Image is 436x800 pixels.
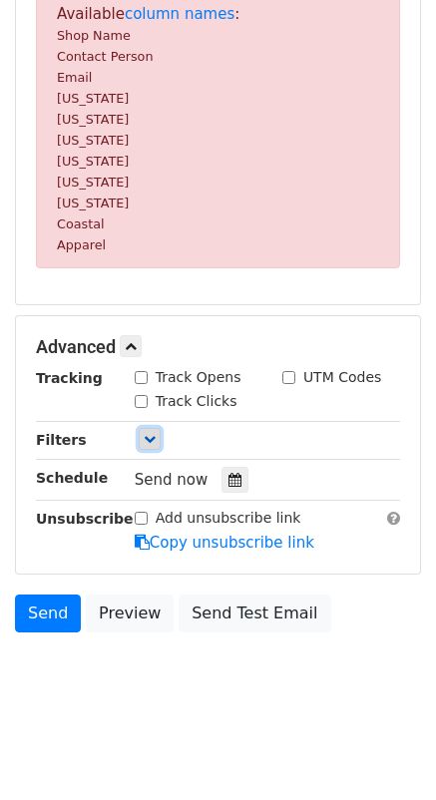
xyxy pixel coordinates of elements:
[135,534,314,552] a: Copy unsubscribe link
[57,196,129,210] small: [US_STATE]
[135,471,209,489] span: Send now
[36,511,134,527] strong: Unsubscribe
[57,91,129,106] small: [US_STATE]
[36,470,108,486] strong: Schedule
[57,4,379,255] p: Available :
[156,508,301,529] label: Add unsubscribe link
[57,175,129,190] small: [US_STATE]
[179,595,330,632] a: Send Test Email
[15,595,81,632] a: Send
[86,595,174,632] a: Preview
[57,154,129,169] small: [US_STATE]
[36,370,103,386] strong: Tracking
[303,367,381,388] label: UTM Codes
[336,704,436,800] iframe: Chat Widget
[57,28,131,43] small: Shop Name
[57,133,129,148] small: [US_STATE]
[57,70,92,85] small: Email
[36,432,87,448] strong: Filters
[57,49,154,64] small: Contact Person
[36,336,400,358] h5: Advanced
[57,237,106,252] small: Apparel
[57,216,105,231] small: Coastal
[125,5,234,23] a: column names
[156,391,237,412] label: Track Clicks
[57,112,129,127] small: [US_STATE]
[156,367,241,388] label: Track Opens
